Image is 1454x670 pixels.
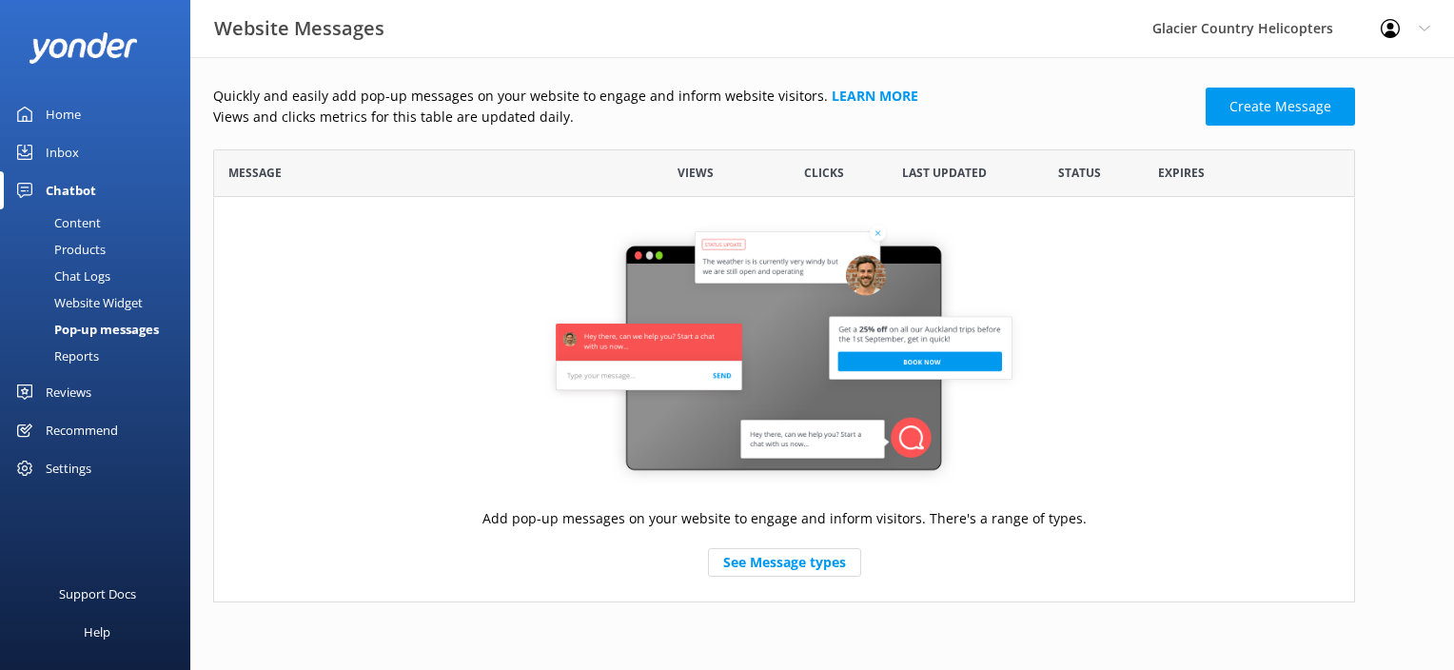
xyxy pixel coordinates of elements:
a: Chat Logs [11,263,190,289]
a: Website Widget [11,289,190,316]
div: Reports [11,343,99,369]
p: Quickly and easily add pop-up messages on your website to engage and inform website visitors. [213,86,1194,107]
a: See Message types [708,548,861,577]
div: Settings [46,449,91,487]
span: Expires [1158,164,1205,182]
span: Status [1058,164,1101,182]
div: Pop-up messages [11,316,159,343]
span: Last updated [902,164,987,182]
div: Help [84,613,110,651]
div: Chatbot [46,171,96,209]
div: Recommend [46,411,118,449]
img: website-message-default [546,221,1022,487]
span: Views [678,164,714,182]
div: Inbox [46,133,79,171]
a: Reports [11,343,190,369]
div: Products [11,236,106,263]
p: Add pop-up messages on your website to engage and inform visitors. There's a range of types. [482,508,1087,529]
div: grid [213,197,1355,601]
img: yonder-white-logo.png [29,32,138,64]
div: Chat Logs [11,263,110,289]
h3: Website Messages [214,13,384,44]
div: Website Widget [11,289,143,316]
a: Content [11,209,190,236]
div: Home [46,95,81,133]
div: Support Docs [59,575,136,613]
span: Clicks [804,164,844,182]
span: Message [228,164,282,182]
a: Create Message [1206,88,1355,126]
a: Pop-up messages [11,316,190,343]
p: Views and clicks metrics for this table are updated daily. [213,107,1194,128]
a: Learn more [832,87,918,105]
div: Content [11,209,101,236]
div: Reviews [46,373,91,411]
a: Products [11,236,190,263]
